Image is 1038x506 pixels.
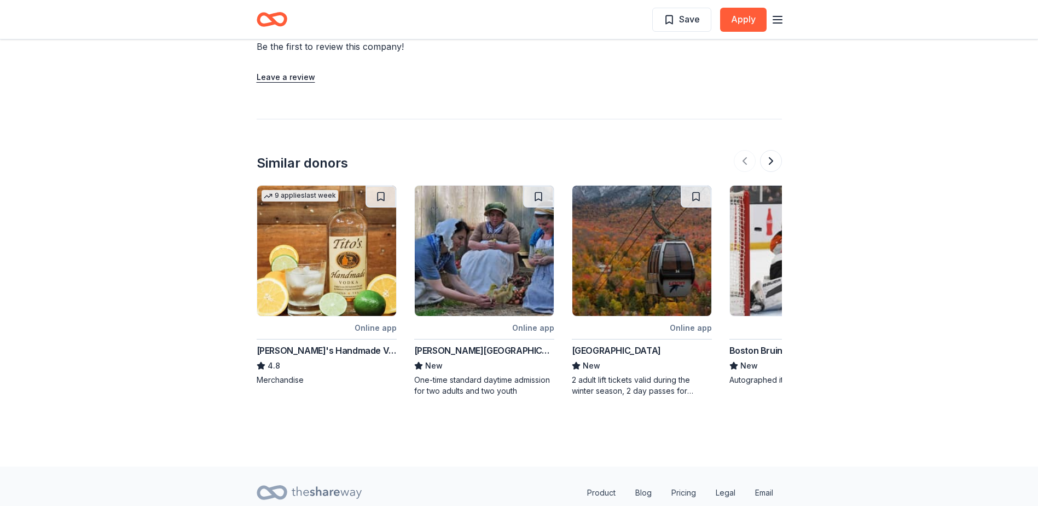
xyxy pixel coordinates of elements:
img: Image for Tito's Handmade Vodka [257,186,396,316]
div: Autographed items [729,375,869,386]
div: [PERSON_NAME][GEOGRAPHIC_DATA] [414,344,554,357]
img: Image for Loon Mountain Resort [572,186,711,316]
button: Save [652,8,711,32]
a: Image for Loon Mountain ResortOnline app[GEOGRAPHIC_DATA]New2 adult lift tickets valid during the... [572,185,712,396]
div: Be the first to review this company! [257,40,537,53]
button: Apply [720,8,767,32]
a: Product [578,482,624,504]
div: 2 adult lift tickets valid during the winter season, 2 day passes for summer/fall attractions [572,375,712,396]
span: New [583,359,600,372]
a: Legal [707,482,744,504]
a: Blog [627,482,660,504]
div: Merchandise [257,375,397,386]
img: Image for Coggeshall Farm Museum [415,186,554,316]
div: Online app [355,321,397,335]
span: New [425,359,443,372]
div: Online app [512,321,554,335]
div: Boston Bruins [729,344,787,357]
div: [PERSON_NAME]'s Handmade Vodka [257,344,397,357]
span: New [740,359,758,372]
div: Online app [670,321,712,335]
div: 9 applies last week [262,190,338,202]
a: Image for Coggeshall Farm MuseumOnline app[PERSON_NAME][GEOGRAPHIC_DATA]NewOne-time standard dayt... [414,185,554,396]
nav: quick links [578,482,782,504]
div: [GEOGRAPHIC_DATA] [572,344,661,357]
a: Pricing [663,482,705,504]
a: Image for Boston BruinsOnline appBoston BruinsNewAutographed items [729,185,869,386]
div: Similar donors [257,154,348,172]
button: Leave a review [257,71,315,84]
span: 4.8 [268,359,280,372]
span: Save [679,12,700,26]
a: Image for Tito's Handmade Vodka9 applieslast weekOnline app[PERSON_NAME]'s Handmade Vodka4.8Merch... [257,185,397,386]
a: Home [257,7,287,32]
img: Image for Boston Bruins [730,186,869,316]
div: One-time standard daytime admission for two adults and two youth [414,375,554,396]
a: Email [746,482,782,504]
